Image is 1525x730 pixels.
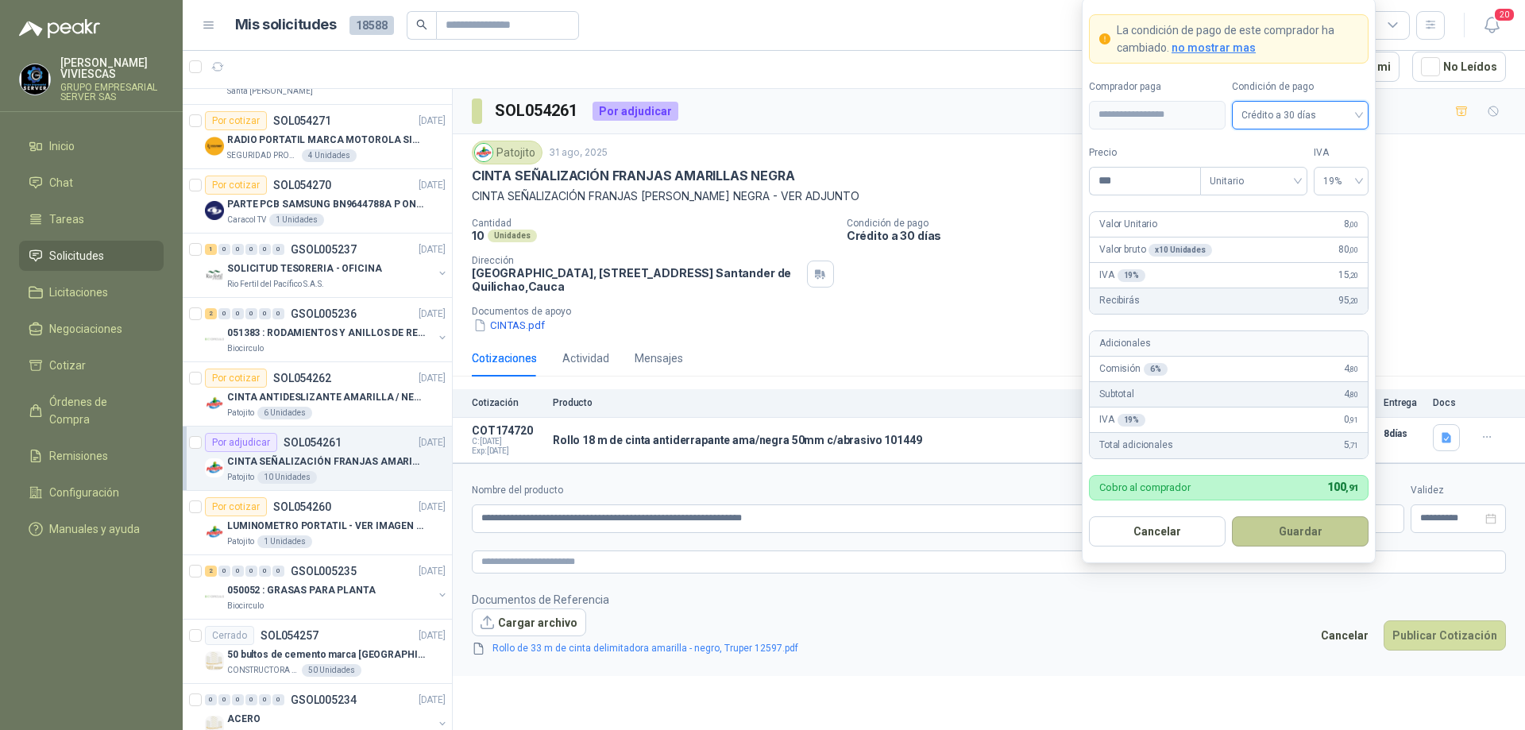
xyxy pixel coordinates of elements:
p: GSOL005235 [291,566,357,577]
a: Cotizar [19,350,164,380]
label: Nombre del producto [472,483,1183,498]
div: Por cotizar [205,369,267,388]
label: Condición de pago [1232,79,1369,95]
span: Exp: [DATE] [472,446,543,456]
span: Solicitudes [49,247,104,265]
button: Cancelar [1089,516,1226,547]
span: Manuales y ayuda [49,520,140,538]
div: 0 [259,308,271,319]
div: 1 Unidades [257,535,312,548]
p: 10 [472,229,485,242]
div: 0 [232,694,244,705]
p: GSOL005237 [291,244,357,255]
p: Cantidad [472,218,834,229]
p: LUMINOMETRO PORTATIL - VER IMAGEN ADJUNTA [227,519,425,534]
p: 051383 : RODAMIENTOS Y ANILLOS DE RETENCION RUEDAS [227,326,425,341]
a: Inicio [19,131,164,161]
a: Por cotizarSOL054271[DATE] Company LogoRADIO PORTATIL MARCA MOTOROLA SIN PANTALLA CON GPS, INCLUY... [183,105,452,169]
div: 10 Unidades [257,471,317,484]
p: IVA [1099,412,1145,427]
p: 31 ago, 2025 [549,145,608,160]
span: Chat [49,174,73,191]
p: Patojito [227,535,254,548]
p: [DATE] [419,500,446,515]
label: Validez [1411,483,1506,498]
div: 0 [218,308,230,319]
div: 6 % [1144,363,1168,376]
div: 0 [272,244,284,255]
div: 0 [232,308,244,319]
p: [DATE] [419,371,446,386]
p: Docs [1433,397,1465,408]
span: 20 [1493,7,1515,22]
div: x 10 Unidades [1149,244,1211,257]
p: Santa [PERSON_NAME] [227,85,313,98]
p: SOL054271 [273,115,331,126]
span: Configuración [49,484,119,501]
p: 50 bultos de cemento marca [GEOGRAPHIC_DATA][PERSON_NAME] [227,647,425,662]
p: [DATE] [419,307,446,322]
div: 2 [205,566,217,577]
p: La condición de pago de este comprador ha cambiado. [1117,21,1358,56]
div: 0 [245,566,257,577]
a: 2 0 0 0 0 0 GSOL005235[DATE] Company Logo050052 : GRASAS PARA PLANTABiocirculo [205,562,449,612]
p: SOL054262 [273,373,331,384]
p: Dirección [472,255,801,266]
p: Total adicionales [1099,438,1173,453]
p: Subtotal [1099,387,1134,402]
div: Unidades [488,230,537,242]
a: Manuales y ayuda [19,514,164,544]
p: Entrega [1384,397,1423,408]
p: SOL054261 [284,437,342,448]
p: SOL054270 [273,180,331,191]
div: 0 [205,694,217,705]
p: Valor bruto [1099,242,1212,257]
div: 50 Unidades [302,664,361,677]
span: ,91 [1345,483,1358,493]
label: Precio [1089,145,1200,160]
a: Rollo de 33 m de cinta delimitadora amarilla - negro, Truper 12597.pdf [486,641,805,656]
p: GSOL005234 [291,694,357,705]
button: Cargar archivo [472,608,586,637]
div: 0 [232,566,244,577]
p: RADIO PORTATIL MARCA MOTOROLA SIN PANTALLA CON GPS, INCLUYE: ANTENA, BATERIA, CLIP Y CARGADOR [227,133,425,148]
div: 1 Unidades [269,214,324,226]
div: Cerrado [205,626,254,645]
span: 95 [1338,293,1358,308]
a: 2 0 0 0 0 0 GSOL005236[DATE] Company Logo051383 : RODAMIENTOS Y ANILLOS DE RETENCION RUEDASBiocir... [205,304,449,355]
a: Chat [19,168,164,198]
span: 4 [1344,361,1358,377]
p: Producto [553,397,1220,408]
span: ,80 [1349,390,1358,399]
p: Biocirculo [227,342,264,355]
p: PARTE PCB SAMSUNG BN9644788A P ONECONNE [227,197,425,212]
p: Condición de pago [847,218,1519,229]
span: Órdenes de Compra [49,393,149,428]
p: Valor Unitario [1099,217,1157,232]
a: Licitaciones [19,277,164,307]
label: IVA [1314,145,1369,160]
span: 100 [1327,481,1358,493]
div: Mensajes [635,350,683,367]
span: ,91 [1349,415,1358,424]
div: Patojito [472,141,542,164]
div: 0 [259,566,271,577]
span: exclamation-circle [1099,33,1110,44]
a: Por adjudicarSOL054261[DATE] Company LogoCINTA SEÑALIZACIÓN FRANJAS AMARILLAS NEGRAPatojito10 Uni... [183,427,452,491]
span: Tareas [49,211,84,228]
p: [DATE] [419,114,446,129]
a: 1 0 0 0 0 0 GSOL005237[DATE] Company LogoSOLICITUD TESORERIA - OFICINARio Fertil del Pacífico S.A.S. [205,240,449,291]
p: SOL054260 [273,501,331,512]
img: Logo peakr [19,19,100,38]
p: GRUPO EMPRESARIAL SERVER SAS [60,83,164,102]
p: [DATE] [419,693,446,708]
p: COT174720 [472,424,543,437]
p: SEGURIDAD PROVISER LTDA [227,149,299,162]
div: 0 [272,694,284,705]
img: Company Logo [205,651,224,670]
p: Caracol TV [227,214,266,226]
p: SOL054257 [261,630,319,641]
span: C: [DATE] [472,437,543,446]
a: Configuración [19,477,164,508]
p: [DATE] [419,435,446,450]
